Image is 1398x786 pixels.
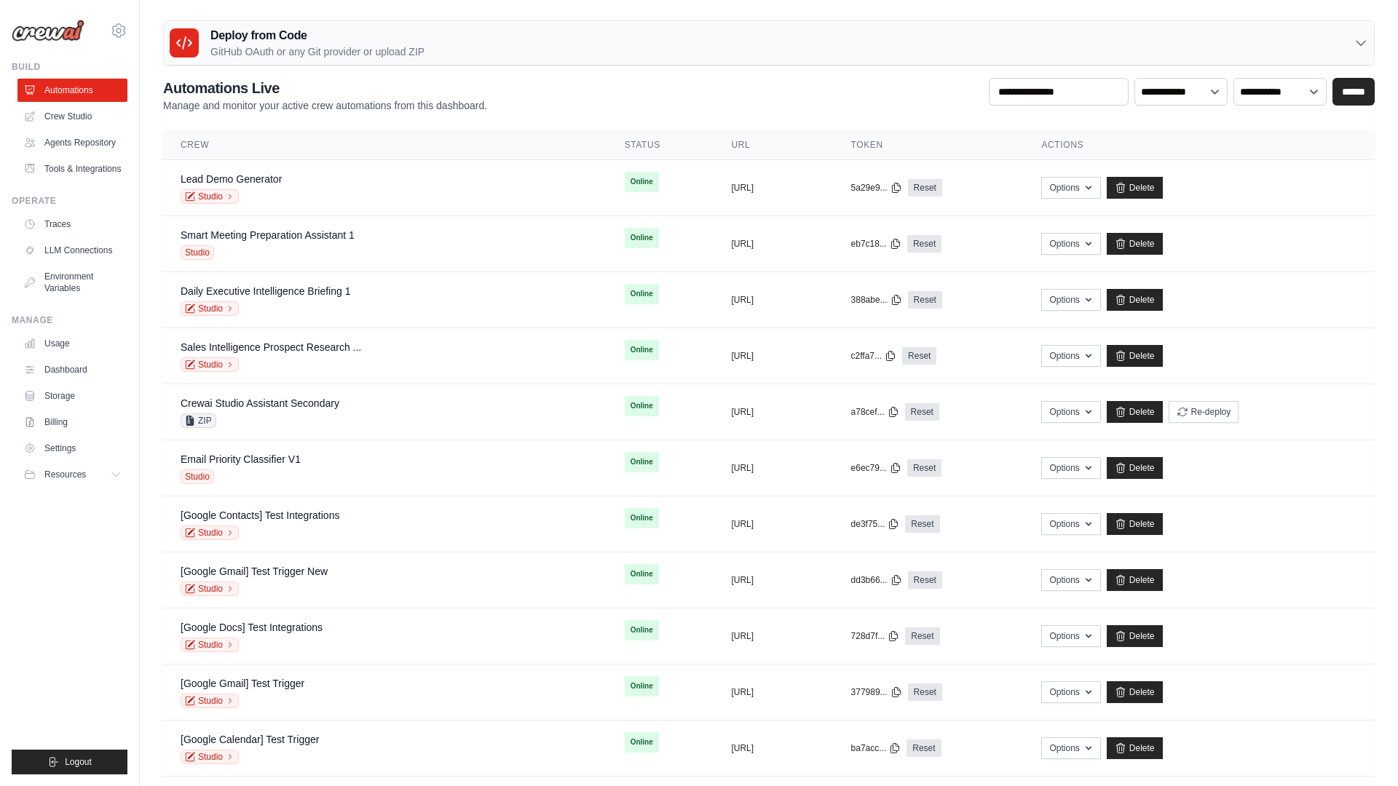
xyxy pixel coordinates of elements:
[908,571,942,589] a: Reset
[12,195,127,207] div: Operate
[12,314,127,326] div: Manage
[181,622,323,633] a: [Google Docs] Test Integrations
[908,179,942,196] a: Reset
[17,157,127,180] a: Tools & Integrations
[1041,177,1100,199] button: Options
[181,638,239,652] a: Studio
[17,332,127,355] a: Usage
[181,581,239,596] a: Studio
[1107,569,1163,591] a: Delete
[905,403,939,421] a: Reset
[17,384,127,408] a: Storage
[905,515,939,533] a: Reset
[1041,513,1100,535] button: Options
[181,469,214,484] span: Studio
[1107,289,1163,311] a: Delete
[12,20,84,41] img: Logo
[210,44,424,59] p: GitHub OAuth or any Git provider or upload ZIP
[181,750,239,764] a: Studio
[17,131,127,154] a: Agents Repository
[181,285,350,297] a: Daily Executive Intelligence Briefing 1
[181,678,304,689] a: [Google Gmail] Test Trigger
[908,291,942,309] a: Reset
[181,509,339,521] a: [Google Contacts] Test Integrations
[17,105,127,128] a: Crew Studio
[834,130,1024,160] th: Token
[851,518,900,530] button: de3f75...
[181,453,301,465] a: Email Priority Classifier V1
[625,172,659,192] span: Online
[851,686,902,698] button: 377989...
[1107,401,1163,423] a: Delete
[181,341,361,353] a: Sales Intelligence Prospect Research ...
[902,347,936,365] a: Reset
[907,739,941,757] a: Reset
[181,565,328,577] a: [Google Gmail] Test Trigger New
[1041,681,1100,703] button: Options
[851,406,899,418] button: a78cef...
[17,79,127,102] a: Automations
[625,732,659,753] span: Online
[1107,681,1163,703] a: Delete
[1107,737,1163,759] a: Delete
[1041,625,1100,647] button: Options
[625,284,659,304] span: Online
[181,301,239,316] a: Studio
[1107,513,1163,535] a: Delete
[714,130,833,160] th: URL
[17,437,127,460] a: Settings
[607,130,714,160] th: Status
[851,350,896,362] button: c2ffa7...
[851,574,902,586] button: dd3b66...
[17,410,127,434] a: Billing
[163,130,607,160] th: Crew
[181,245,214,260] span: Studio
[163,78,487,98] h2: Automations Live
[625,676,659,696] span: Online
[907,235,941,253] a: Reset
[851,462,901,474] button: e6ec79...
[1107,625,1163,647] a: Delete
[851,182,902,194] button: 5a29e9...
[181,189,239,204] a: Studio
[1107,457,1163,479] a: Delete
[181,694,239,708] a: Studio
[12,61,127,73] div: Build
[181,229,355,241] a: Smart Meeting Preparation Assistant 1
[1107,177,1163,199] a: Delete
[44,469,86,480] span: Resources
[1041,457,1100,479] button: Options
[1024,130,1375,160] th: Actions
[851,630,900,642] button: 728d7f...
[907,459,941,477] a: Reset
[210,27,424,44] h3: Deploy from Code
[1041,401,1100,423] button: Options
[625,564,659,584] span: Online
[1041,569,1100,591] button: Options
[181,397,339,409] a: Crewai Studio Assistant Secondary
[625,620,659,640] span: Online
[851,294,902,306] button: 388abe...
[908,683,942,701] a: Reset
[181,525,239,540] a: Studio
[625,340,659,360] span: Online
[1107,233,1163,255] a: Delete
[905,627,939,645] a: Reset
[1041,289,1100,311] button: Options
[625,452,659,472] span: Online
[181,413,216,428] span: ZIP
[65,756,92,768] span: Logout
[163,98,487,113] p: Manage and monitor your active crew automations from this dashboard.
[851,238,901,250] button: eb7c18...
[181,357,239,372] a: Studio
[12,750,127,774] button: Logout
[17,239,127,262] a: LLM Connections
[181,173,282,185] a: Lead Demo Generator
[1041,233,1100,255] button: Options
[1107,345,1163,367] a: Delete
[625,396,659,416] span: Online
[1041,737,1100,759] button: Options
[181,734,319,745] a: [Google Calendar] Test Trigger
[17,358,127,381] a: Dashboard
[17,463,127,486] button: Resources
